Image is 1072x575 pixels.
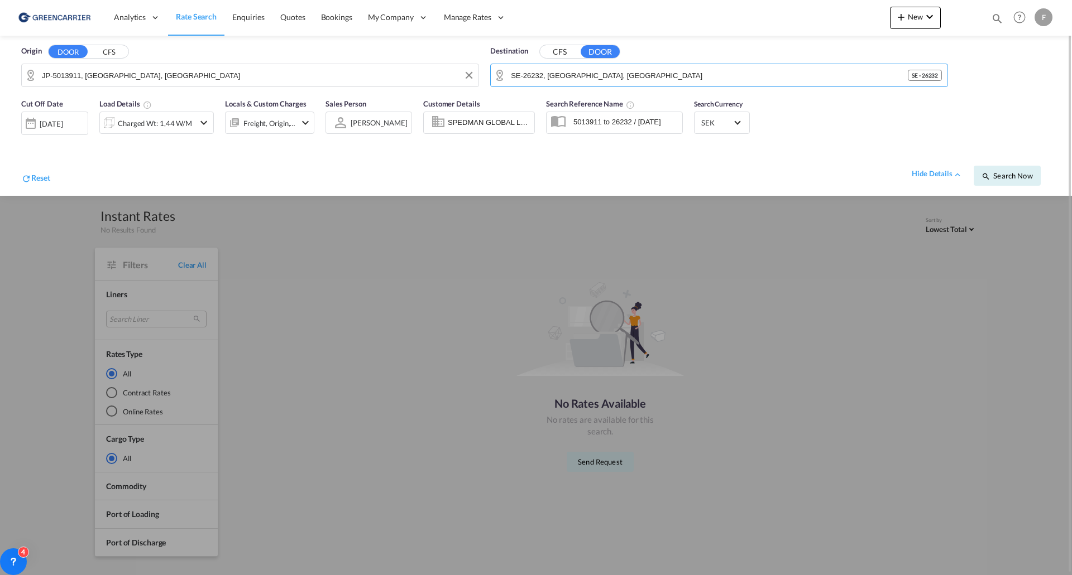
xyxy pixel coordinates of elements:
[326,99,366,108] span: Sales Person
[350,114,409,131] md-select: Sales Person: Fredrik Fagerman
[991,12,1003,25] md-icon: icon-magnify
[21,99,63,108] span: Cut Off Date
[1035,8,1052,26] div: F
[225,99,307,108] span: Locals & Custom Charges
[694,100,743,108] span: Search Currency
[700,114,744,131] md-select: Select Currency: kr SEKSweden Krona
[31,173,50,182] span: Reset
[321,12,352,22] span: Bookings
[1010,8,1035,28] div: Help
[21,173,31,183] md-icon: icon-refresh
[491,64,947,86] md-input-container: SE-26232,Ängelholm,Skåne
[21,46,41,57] span: Origin
[22,64,478,86] md-input-container: JP-5013911, Seki City, Gifu Prefecture
[461,67,477,84] button: Clear Input
[17,5,92,30] img: 609dfd708afe11efa14177256b0082fb.png
[581,45,620,58] button: DOOR
[99,112,214,134] div: Charged Wt: 1,44 W/Micon-chevron-down
[280,12,305,22] span: Quotes
[701,118,733,128] span: SEK
[368,12,414,23] span: My Company
[143,100,152,109] md-icon: Chargeable Weight
[21,133,30,148] md-datepicker: Select
[511,67,908,84] input: Search by Door
[991,12,1003,29] div: icon-magnify
[49,45,88,58] button: DOOR
[490,46,528,57] span: Destination
[912,71,938,79] span: SE - 26232
[444,12,491,23] span: Manage Rates
[1010,8,1029,27] span: Help
[118,115,192,131] div: Charged Wt: 1,44 W/M
[448,114,531,131] input: Enter Customer Details
[114,12,146,23] span: Analytics
[923,10,936,23] md-icon: icon-chevron-down
[546,99,635,108] span: Search Reference Name
[176,12,217,21] span: Rate Search
[568,113,682,130] input: Search Reference Name
[890,7,941,29] button: icon-plus 400-fgNewicon-chevron-down
[912,168,963,180] div: hide detailsicon-chevron-up
[40,119,63,129] div: [DATE]
[225,112,314,134] div: Freight Origin Destinationicon-chevron-down
[626,100,635,109] md-icon: Your search will be saved by the below given name
[540,46,579,59] button: CFS
[42,67,473,84] input: Search by Door
[894,12,936,21] span: New
[953,170,963,180] md-icon: icon-chevron-up
[89,46,128,59] button: CFS
[982,172,990,181] md-icon: icon-magnify
[982,171,1032,180] span: icon-magnifySearch Now
[99,99,152,108] span: Load Details
[974,166,1041,186] button: icon-magnifySearch Now
[423,99,480,108] span: Customer Details
[351,118,408,127] div: [PERSON_NAME]
[243,115,296,131] div: Freight Origin Destination
[21,172,50,186] div: icon-refreshReset
[197,116,210,129] md-icon: icon-chevron-down
[21,112,88,135] div: [DATE]
[299,116,312,129] md-icon: icon-chevron-down
[232,12,265,22] span: Enquiries
[894,10,908,23] md-icon: icon-plus 400-fg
